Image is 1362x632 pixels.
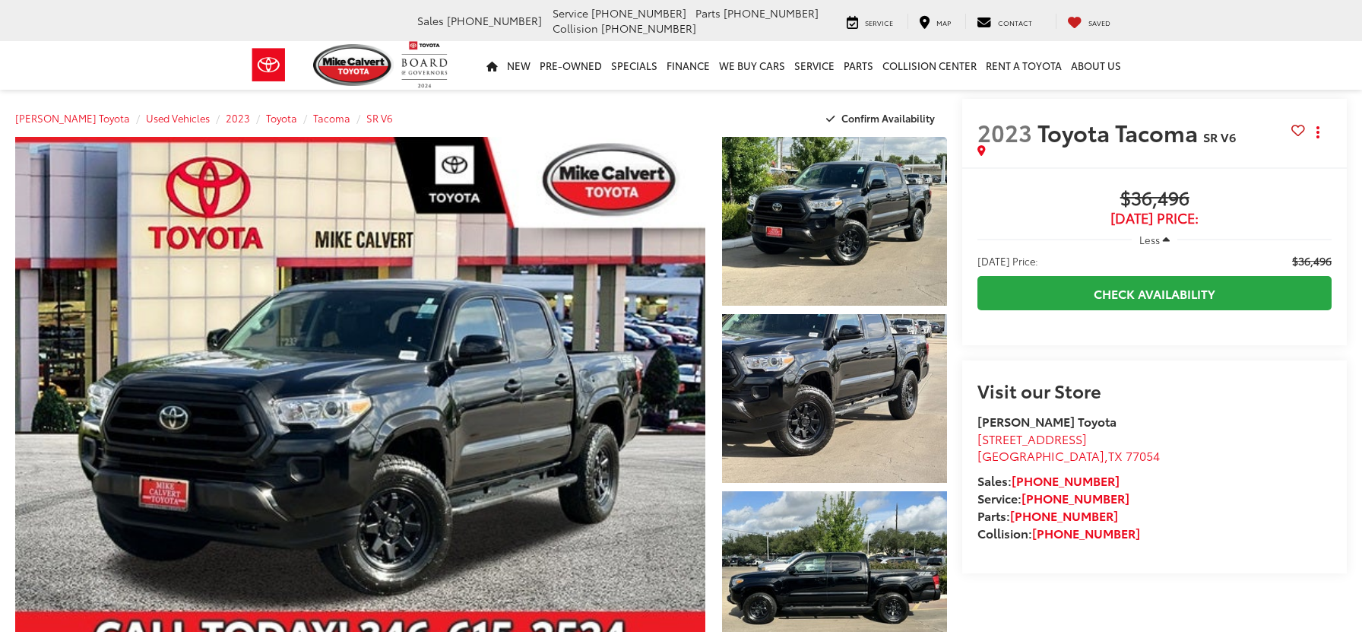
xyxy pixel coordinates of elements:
[839,41,878,90] a: Parts
[240,40,297,90] img: Toyota
[981,41,1066,90] a: Rent a Toyota
[535,41,607,90] a: Pre-Owned
[977,253,1038,268] span: [DATE] Price:
[878,41,981,90] a: Collision Center
[977,430,1087,447] span: [STREET_ADDRESS]
[907,14,962,29] a: Map
[936,17,951,27] span: Map
[607,41,662,90] a: Specials
[266,111,297,125] a: Toyota
[1203,128,1236,145] span: SR V6
[417,13,444,28] span: Sales
[977,524,1140,541] strong: Collision:
[1108,446,1123,464] span: TX
[965,14,1044,29] a: Contact
[1305,119,1332,145] button: Actions
[146,111,210,125] a: Used Vehicles
[1056,14,1122,29] a: My Saved Vehicles
[722,314,947,483] a: Expand Photo 2
[977,489,1129,507] strong: Service:
[1126,446,1160,464] span: 77054
[601,21,696,36] span: [PHONE_NUMBER]
[977,211,1332,226] span: [DATE] Price:
[841,111,935,125] span: Confirm Availability
[724,5,819,21] span: [PHONE_NUMBER]
[482,41,502,90] a: Home
[15,111,130,125] a: [PERSON_NAME] Toyota
[835,14,904,29] a: Service
[1066,41,1126,90] a: About Us
[722,137,947,306] a: Expand Photo 1
[1139,233,1160,246] span: Less
[553,5,588,21] span: Service
[720,135,949,308] img: 2023 Toyota Tacoma SR V6
[695,5,721,21] span: Parts
[1012,472,1120,489] a: [PHONE_NUMBER]
[447,13,542,28] span: [PHONE_NUMBER]
[1032,524,1140,541] a: [PHONE_NUMBER]
[977,276,1332,310] a: Check Availability
[366,111,393,125] a: SR V6
[313,44,394,86] img: Mike Calvert Toyota
[977,380,1332,400] h2: Visit our Store
[1010,507,1118,524] a: [PHONE_NUMBER]
[1088,17,1110,27] span: Saved
[1037,116,1203,148] span: Toyota Tacoma
[977,430,1160,465] a: [STREET_ADDRESS] [GEOGRAPHIC_DATA],TX 77054
[1292,253,1332,268] span: $36,496
[1132,226,1177,253] button: Less
[977,446,1104,464] span: [GEOGRAPHIC_DATA]
[977,472,1120,489] strong: Sales:
[977,507,1118,524] strong: Parts:
[662,41,714,90] a: Finance
[865,17,893,27] span: Service
[977,188,1332,211] span: $36,496
[720,313,949,485] img: 2023 Toyota Tacoma SR V6
[591,5,686,21] span: [PHONE_NUMBER]
[977,412,1117,430] strong: [PERSON_NAME] Toyota
[790,41,839,90] a: Service
[502,41,535,90] a: New
[977,446,1160,464] span: ,
[714,41,790,90] a: WE BUY CARS
[977,116,1032,148] span: 2023
[553,21,598,36] span: Collision
[226,111,250,125] a: 2023
[998,17,1032,27] span: Contact
[1022,489,1129,507] a: [PHONE_NUMBER]
[313,111,350,125] a: Tacoma
[1316,126,1319,138] span: dropdown dots
[818,105,948,132] button: Confirm Availability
